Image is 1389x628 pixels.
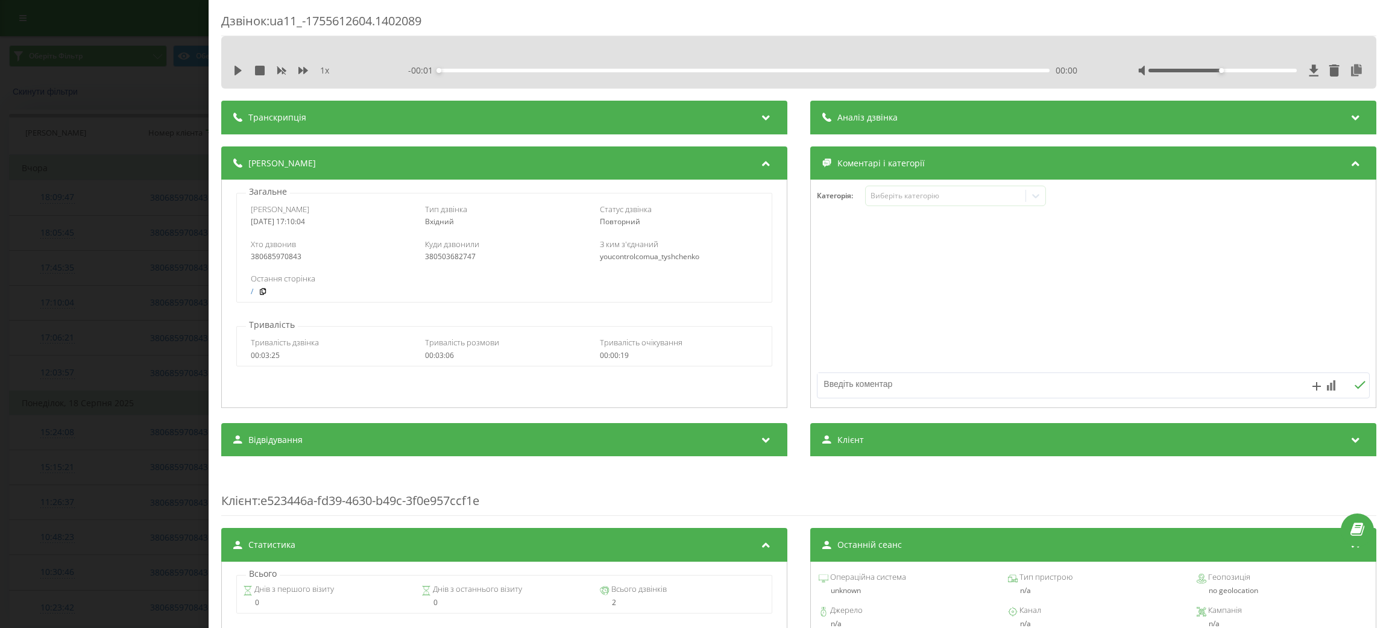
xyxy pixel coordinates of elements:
[1197,586,1368,595] div: no geolocation
[425,216,454,227] span: Вхідний
[828,571,906,583] span: Операційна система
[1017,571,1072,583] span: Тип пристрою
[250,337,318,348] span: Тривалість дзвінка
[221,13,1376,36] div: Дзвінок : ua11_-1755612604.1402089
[243,598,409,607] div: 0
[431,583,522,595] span: Днів з останнього візиту
[425,204,467,215] span: Тип дзвінка
[819,586,990,595] div: unknown
[408,64,439,77] span: - 00:01
[250,239,295,250] span: Хто дзвонив
[320,64,329,77] span: 1 x
[436,68,441,73] div: Accessibility label
[609,583,666,595] span: Всього дзвінків
[1007,586,1179,595] div: n/a
[837,157,925,169] span: Коментарі і категорії
[599,239,658,250] span: З ким з'єднаний
[828,604,863,617] span: Джерело
[246,568,280,580] p: Всього
[1206,604,1242,617] span: Кампанія
[1219,68,1224,73] div: Accessibility label
[250,218,409,226] div: [DATE] 17:10:04
[248,111,306,124] span: Транскрипція
[1017,604,1041,617] span: Канал
[221,468,1376,516] div: : e523446a-fd39-4630-b49c-3f0e957ccf1e
[1197,620,1368,628] div: n/a
[221,492,257,509] span: Клієнт
[425,239,479,250] span: Куди дзвонили
[817,192,865,200] h4: Категорія :
[837,111,898,124] span: Аналіз дзвінка
[425,253,584,261] div: 380503682747
[425,351,584,360] div: 00:03:06
[837,539,902,551] span: Останній сеанс
[250,204,309,215] span: [PERSON_NAME]
[421,598,587,607] div: 0
[599,253,758,261] div: youcontrolcomua_tyshchenko
[599,337,682,348] span: Тривалість очікування
[250,253,409,261] div: 380685970843
[599,216,640,227] span: Повторний
[599,351,758,360] div: 00:00:19
[253,583,334,595] span: Днів з першого візиту
[1056,64,1077,77] span: 00:00
[250,273,315,284] span: Остання сторінка
[599,598,765,607] div: 2
[819,620,990,628] div: n/a
[248,539,295,551] span: Статистика
[1007,620,1179,628] div: n/a
[599,204,651,215] span: Статус дзвінка
[250,287,253,296] a: /
[870,191,1021,201] div: Виберіть категорію
[837,434,864,446] span: Клієнт
[250,351,409,360] div: 00:03:25
[248,434,303,446] span: Відвідування
[425,337,499,348] span: Тривалість розмови
[248,157,316,169] span: [PERSON_NAME]
[246,186,290,198] p: Загальне
[1206,571,1250,583] span: Геопозиція
[246,319,298,331] p: Тривалість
